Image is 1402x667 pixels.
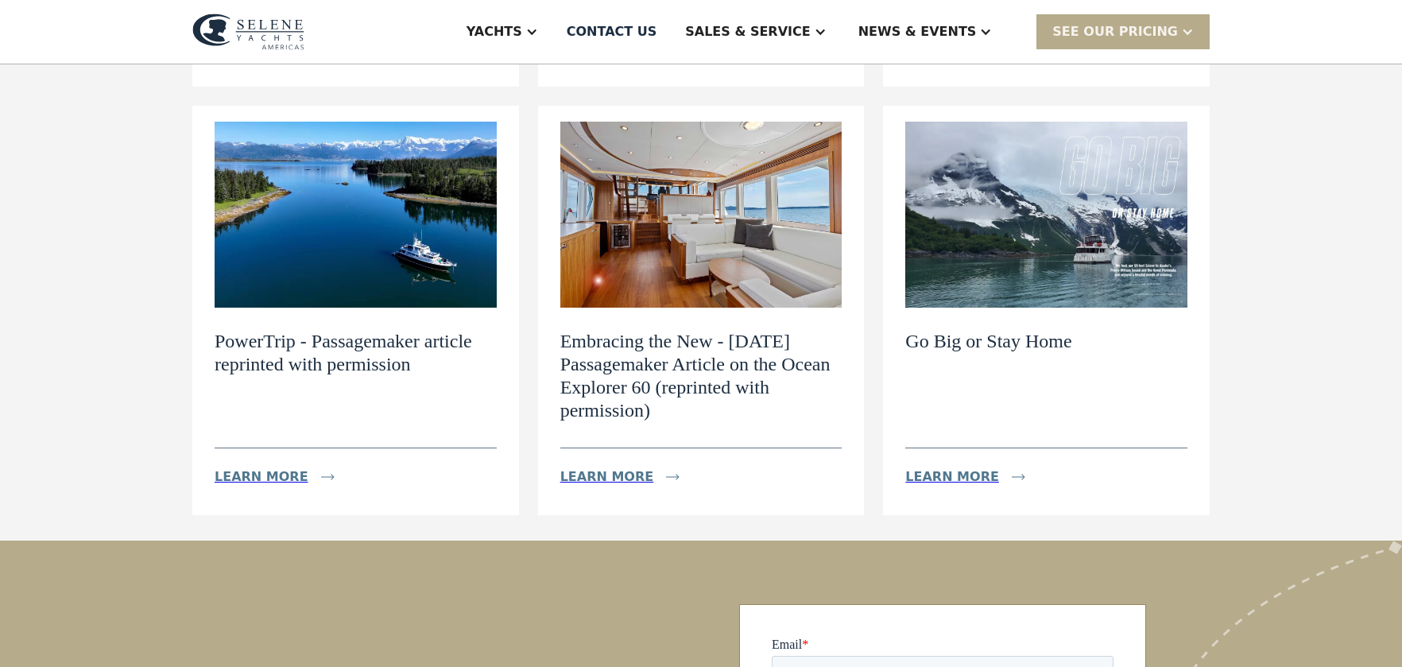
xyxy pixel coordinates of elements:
[215,461,354,493] a: Learn moreicon
[905,467,999,487] div: Learn more
[567,22,657,41] div: Contact US
[192,14,304,50] img: logo
[905,330,1071,353] h2: Go Big or Stay Home
[560,467,654,487] div: Learn more
[1012,474,1025,480] img: icon
[1052,22,1178,41] div: SEE Our Pricing
[467,22,522,41] div: Yachts
[685,22,810,41] div: Sales & Service
[560,461,699,493] a: Learn moreicon
[215,330,497,376] h2: PowerTrip - Passagemaker article reprinted with permission
[905,461,1044,493] a: Learn moreicon
[858,22,977,41] div: News & EVENTS
[321,474,335,480] img: icon
[1036,14,1210,48] div: SEE Our Pricing
[560,330,842,421] h2: Embracing the New - [DATE] Passagemaker Article on the Ocean Explorer 60 (reprinted with permission)
[666,474,680,480] img: icon
[215,467,308,487] div: Learn more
